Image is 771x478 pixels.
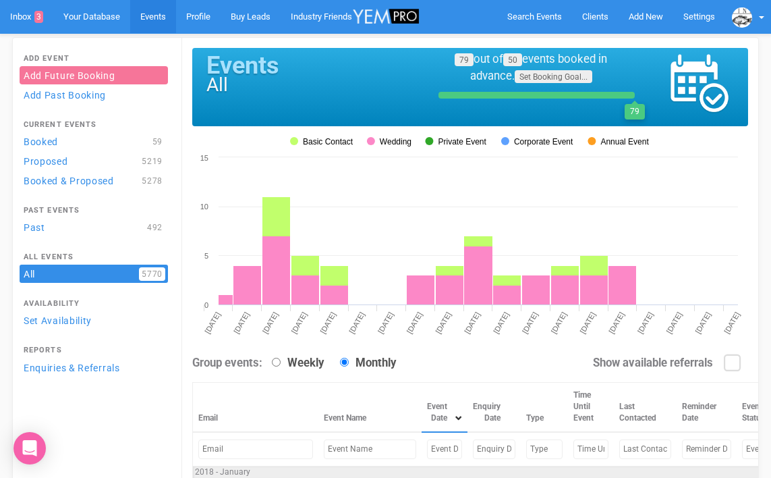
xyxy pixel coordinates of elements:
[438,51,623,85] div: out of events booked in advance.
[619,440,671,459] input: Filter by Last Contacted
[380,137,411,147] tspan: Wedding
[473,440,515,459] input: Filter by Enquiry Date
[405,311,424,335] tspan: [DATE]
[20,265,168,283] a: All5770
[24,207,164,215] h4: Past Events
[303,137,353,147] tspan: Basic Contact
[200,203,208,211] tspan: 10
[204,252,208,260] tspan: 5
[526,440,563,459] input: Filter by Type
[503,53,522,66] a: 50
[693,311,712,335] tspan: [DATE]
[318,383,422,432] th: Event Name
[139,155,165,168] span: 5219
[467,383,521,432] th: Enquiry Date
[376,311,395,335] tspan: [DATE]
[34,11,43,23] span: 3
[24,55,164,63] h4: Add Event
[232,311,251,335] tspan: [DATE]
[582,11,608,22] span: Clients
[265,355,324,371] label: Weekly
[521,311,540,335] tspan: [DATE]
[507,11,562,22] span: Search Events
[139,174,165,188] span: 5278
[550,311,569,335] tspan: [DATE]
[144,221,165,234] span: 492
[438,137,486,147] tspan: Private Event
[204,301,208,309] tspan: 0
[333,355,396,371] label: Monthly
[607,311,626,335] tspan: [DATE]
[206,53,416,80] h1: Events
[515,70,592,83] a: Set Booking Goal...
[272,358,281,367] input: Weekly
[318,311,337,335] tspan: [DATE]
[24,300,164,308] h4: Availability
[568,383,614,432] th: Time Until Event
[24,253,164,261] h4: All Events
[200,154,208,162] tspan: 15
[614,383,677,432] th: Last Contacted
[514,137,573,147] tspan: Corporate Event
[193,383,319,432] th: Email
[668,53,729,113] img: events_calendar-47d57c581de8ae7e0d62452d7a588d7d83c6c9437aa29a14e0e0b6a065d91899.png
[578,311,597,335] tspan: [DATE]
[24,121,164,129] h4: Current Events
[150,135,165,149] span: 59
[20,358,168,377] a: Enquiries & Referrals
[521,383,568,432] th: Type
[625,104,645,120] div: 79
[492,311,511,335] tspan: [DATE]
[463,311,482,335] tspan: [DATE]
[665,311,684,335] tspan: [DATE]
[593,356,713,369] strong: Show available referrals
[139,267,165,281] span: 5770
[427,440,462,459] input: Filter by Event Date
[13,432,46,464] div: Open Intercom Messenger
[20,86,168,104] a: Add Past Booking
[324,440,416,459] input: Filter by Event Name
[636,311,655,335] tspan: [DATE]
[24,346,164,354] h4: Reports
[422,383,467,432] th: Event Date
[20,132,168,151] a: Booked59
[290,311,309,335] tspan: [DATE]
[20,152,168,170] a: Proposed5219
[20,218,168,236] a: Past492
[347,311,366,335] tspan: [DATE]
[455,53,474,66] a: 79
[340,358,349,367] input: Monthly
[203,311,222,335] tspan: [DATE]
[261,311,280,335] tspan: [DATE]
[434,311,453,335] tspan: [DATE]
[600,137,649,147] tspan: Annual Event
[192,356,262,369] strong: Group events:
[20,171,168,190] a: Booked & Proposed5278
[20,311,168,329] a: Set Availability
[629,11,663,22] span: Add New
[682,440,731,459] input: Filter by Reminder Date
[198,440,313,459] input: Filter by Email
[722,311,741,335] tspan: [DATE]
[20,66,168,84] a: Add Future Booking
[677,383,737,432] th: Reminder Date
[206,75,416,96] h1: All
[732,7,752,28] img: data
[573,440,608,459] input: Filter by Time Until Event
